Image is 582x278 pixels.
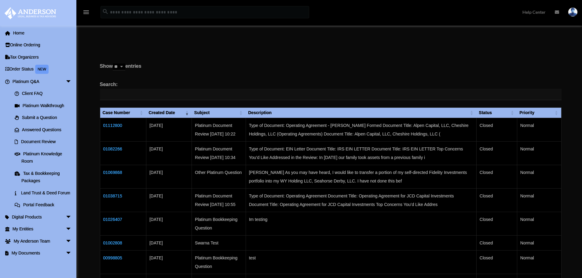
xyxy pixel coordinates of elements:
td: Closed [476,141,517,165]
td: Platinum Document Review [DATE] 10:34 [192,141,246,165]
i: menu [82,9,90,16]
td: Normal [517,165,561,188]
th: Description: activate to sort column ascending [246,108,476,118]
td: [DATE] [146,165,192,188]
td: 01026407 [100,212,146,235]
td: 01112800 [100,118,146,141]
td: Platinum Document Review [DATE] 10:22 [192,118,246,141]
td: Normal [517,212,561,235]
td: Platinum Bookkeeping Question [192,212,246,235]
a: Answered Questions [9,124,75,136]
div: NEW [35,65,49,74]
img: Anderson Advisors Platinum Portal [3,7,58,19]
td: [PERSON_NAME] As you may have heard, I would like to transfer a portion of my self-directed Fidel... [246,165,476,188]
a: Client FAQ [9,88,78,100]
th: Case Number: activate to sort column ascending [100,108,146,118]
td: 00998805 [100,250,146,274]
img: User Pic [568,8,577,16]
th: Subject: activate to sort column ascending [192,108,246,118]
td: [DATE] [146,188,192,212]
a: Digital Productsarrow_drop_down [4,211,81,223]
td: Normal [517,118,561,141]
i: search [102,8,109,15]
td: Type of Document: EIN Letter Document Title: IRS EIN LETTER Document Title: IRS EIN LETTER Top Co... [246,141,476,165]
td: Normal [517,188,561,212]
input: Search: [100,89,562,100]
td: Closed [476,188,517,212]
a: Portal Feedback [9,199,78,211]
td: Swarna Test [192,235,246,250]
td: Closed [476,118,517,141]
th: Status: activate to sort column ascending [476,108,517,118]
td: [DATE] [146,141,192,165]
td: Closed [476,212,517,235]
a: Land Trust & Deed Forum [9,187,78,199]
td: Normal [517,141,561,165]
td: Closed [476,165,517,188]
a: Platinum Knowledge Room [9,148,78,167]
label: Search: [100,80,562,100]
td: Type of Document: Operating Agreement Document Title: Operating Agreement for JCD Capital Investm... [246,188,476,212]
a: Tax Organizers [4,51,81,63]
td: [DATE] [146,118,192,141]
a: Home [4,27,81,39]
span: arrow_drop_down [66,247,78,260]
td: 01082266 [100,141,146,165]
td: Type of Document: Operating Agreement - [PERSON_NAME] Formed Document Title: Alpen Capital, LLC, ... [246,118,476,141]
a: Online Ordering [4,39,81,51]
span: arrow_drop_down [66,211,78,223]
th: Priority: activate to sort column ascending [517,108,561,118]
td: Other Platinum Question [192,165,246,188]
a: Platinum Q&Aarrow_drop_down [4,75,78,88]
td: [DATE] [146,250,192,274]
span: arrow_drop_down [66,75,78,88]
a: Order StatusNEW [4,63,81,76]
a: My Anderson Teamarrow_drop_down [4,235,81,247]
td: Platinum Document Review [DATE] 10:55 [192,188,246,212]
td: [DATE] [146,235,192,250]
td: 01002808 [100,235,146,250]
a: My Documentsarrow_drop_down [4,247,81,259]
td: 01069868 [100,165,146,188]
a: Document Review [9,136,78,148]
a: Platinum Walkthrough [9,99,78,112]
td: 01038715 [100,188,146,212]
td: [DATE] [146,212,192,235]
a: Submit a Question [9,112,78,124]
span: arrow_drop_down [66,235,78,247]
td: Closed [476,235,517,250]
td: Normal [517,235,561,250]
a: Tax & Bookkeeping Packages [9,167,78,187]
td: Im testing [246,212,476,235]
td: Platinum Bookkeeping Question [192,250,246,274]
td: Normal [517,250,561,274]
span: arrow_drop_down [66,223,78,236]
td: Closed [476,250,517,274]
th: Created Date: activate to sort column ascending [146,108,192,118]
td: test [246,250,476,274]
a: My Entitiesarrow_drop_down [4,223,81,235]
a: menu [82,11,90,16]
select: Showentries [113,63,125,70]
label: Show entries [100,62,562,77]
